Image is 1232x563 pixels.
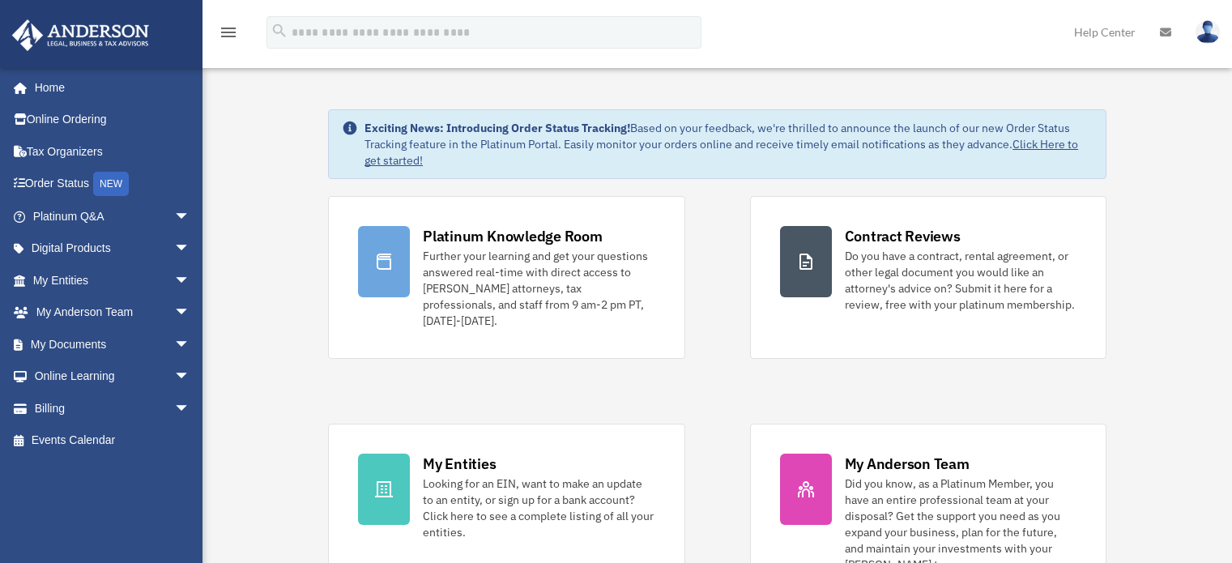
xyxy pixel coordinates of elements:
img: User Pic [1196,20,1220,44]
img: Anderson Advisors Platinum Portal [7,19,154,51]
a: Home [11,71,207,104]
span: arrow_drop_down [174,296,207,330]
a: Online Ordering [11,104,215,136]
span: arrow_drop_down [174,200,207,233]
a: Click Here to get started! [364,137,1078,168]
div: Do you have a contract, rental agreement, or other legal document you would like an attorney's ad... [845,248,1076,313]
span: arrow_drop_down [174,232,207,266]
a: My Documentsarrow_drop_down [11,328,215,360]
a: My Anderson Teamarrow_drop_down [11,296,215,329]
a: Tax Organizers [11,135,215,168]
div: My Entities [423,454,496,474]
div: Further your learning and get your questions answered real-time with direct access to [PERSON_NAM... [423,248,654,329]
div: Contract Reviews [845,226,961,246]
i: search [271,22,288,40]
div: My Anderson Team [845,454,970,474]
div: Looking for an EIN, want to make an update to an entity, or sign up for a bank account? Click her... [423,476,654,540]
div: Based on your feedback, we're thrilled to announce the launch of our new Order Status Tracking fe... [364,120,1093,168]
a: Platinum Knowledge Room Further your learning and get your questions answered real-time with dire... [328,196,684,359]
a: Platinum Q&Aarrow_drop_down [11,200,215,232]
a: Digital Productsarrow_drop_down [11,232,215,265]
div: Platinum Knowledge Room [423,226,603,246]
span: arrow_drop_down [174,328,207,361]
span: arrow_drop_down [174,264,207,297]
strong: Exciting News: Introducing Order Status Tracking! [364,121,630,135]
a: My Entitiesarrow_drop_down [11,264,215,296]
a: Billingarrow_drop_down [11,392,215,424]
span: arrow_drop_down [174,392,207,425]
i: menu [219,23,238,42]
a: Events Calendar [11,424,215,457]
div: NEW [93,172,129,196]
a: menu [219,28,238,42]
a: Online Learningarrow_drop_down [11,360,215,393]
a: Contract Reviews Do you have a contract, rental agreement, or other legal document you would like... [750,196,1106,359]
span: arrow_drop_down [174,360,207,394]
a: Order StatusNEW [11,168,215,201]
